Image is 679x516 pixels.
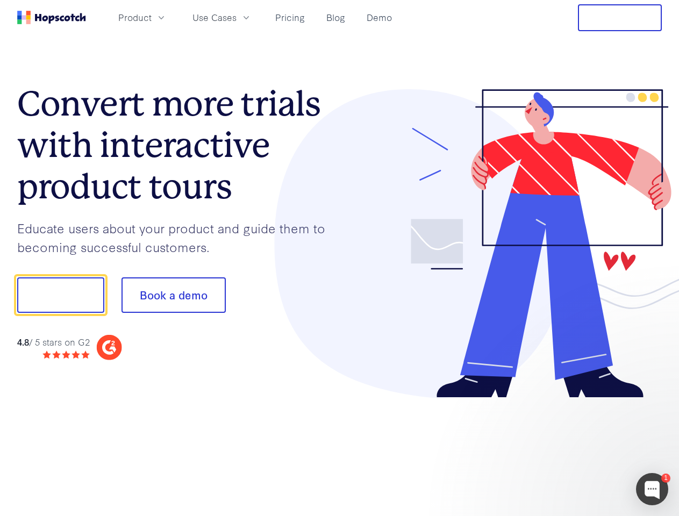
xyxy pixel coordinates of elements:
a: Blog [322,9,349,26]
div: 1 [661,474,670,483]
button: Book a demo [121,277,226,313]
button: Product [112,9,173,26]
a: Home [17,11,86,24]
a: Demo [362,9,396,26]
strong: 4.8 [17,335,29,348]
button: Use Cases [186,9,258,26]
h1: Convert more trials with interactive product tours [17,83,340,207]
span: Use Cases [192,11,237,24]
a: Pricing [271,9,309,26]
p: Educate users about your product and guide them to becoming successful customers. [17,219,340,256]
button: Show me! [17,277,104,313]
div: / 5 stars on G2 [17,335,90,349]
button: Free Trial [578,4,662,31]
span: Product [118,11,152,24]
